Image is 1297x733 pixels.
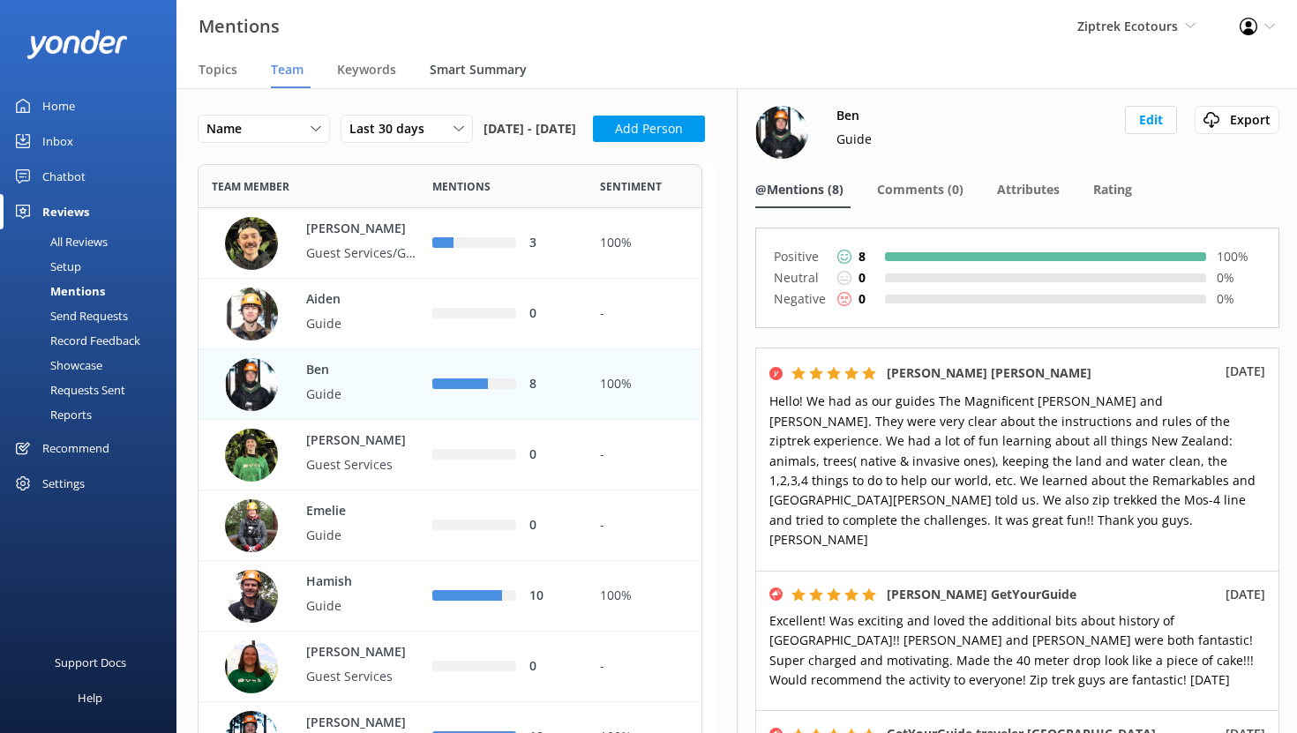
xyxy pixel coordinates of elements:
div: Settings [42,466,85,501]
p: Guide [836,130,872,149]
span: Topics [199,61,237,79]
img: 60-1750636235.JPG [225,358,278,411]
h5: [PERSON_NAME] [PERSON_NAME] [887,363,1091,383]
p: Guide [306,385,421,404]
a: All Reviews [11,229,176,254]
h3: Mentions [199,12,280,41]
p: 100 % [1217,247,1261,266]
p: Ben [306,361,421,380]
div: Showcase [11,353,102,378]
span: Ziptrek Ecotours [1077,18,1178,34]
div: 0 [529,657,574,677]
div: - [600,516,688,535]
p: 0 [858,268,866,288]
div: 100% [600,587,688,606]
span: Hello! We had as our guides The Magnificent [PERSON_NAME] and [PERSON_NAME]. They were very clear... [769,393,1256,548]
h4: Ben [836,106,859,125]
p: [PERSON_NAME] [306,714,421,733]
span: Team member [212,178,289,195]
p: Guest Services [306,667,421,686]
div: Requests Sent [11,378,125,402]
span: Team [271,61,304,79]
div: row [198,279,702,349]
span: @Mentions (8) [755,181,843,198]
div: row [198,420,702,490]
p: 8 [858,247,866,266]
div: - [600,657,688,677]
img: 63-1633472405.jpg [225,499,278,552]
p: Positive [774,246,827,267]
div: - [600,304,688,324]
span: Excellent! Was exciting and loved the additional bits about history of [GEOGRAPHIC_DATA]!! [PERSO... [769,612,1254,688]
div: row [198,349,702,420]
a: Requests Sent [11,378,176,402]
span: Last 30 days [349,119,435,138]
a: Mentions [11,279,176,303]
img: yonder-white-logo.png [26,30,128,59]
p: [PERSON_NAME] [306,431,421,451]
div: 0 [529,516,574,535]
div: 0 [529,445,574,465]
img: 60-1720830770.jpg [225,217,278,270]
p: [DATE] [1226,362,1265,381]
span: Rating [1093,181,1132,198]
div: All Reviews [11,229,108,254]
button: Edit [1125,106,1177,134]
p: Aiden [306,290,421,310]
div: row [198,561,702,632]
div: Export [1199,110,1275,130]
a: Reports [11,402,176,427]
p: Guide [306,526,421,545]
p: Guide [306,314,421,333]
p: Guest Services/Guide [306,243,421,263]
span: Mentions [432,178,491,195]
p: Emelie [306,502,421,521]
div: Support Docs [55,645,126,680]
span: Sentiment [600,178,662,195]
span: [DATE] - [DATE] [484,115,576,143]
div: Inbox [42,123,73,159]
p: 0 % [1217,289,1261,309]
div: Record Feedback [11,328,140,353]
p: [DATE] [1226,585,1265,604]
p: Negative [774,288,827,310]
button: Add Person [593,116,705,142]
p: Guest Services [306,455,421,475]
div: Help [78,680,102,715]
span: Comments (0) [877,181,963,198]
p: [PERSON_NAME] [306,643,421,662]
div: row [198,208,702,279]
span: Keywords [337,61,396,79]
div: Recommend [42,430,109,466]
div: Mentions [11,279,105,303]
a: Send Requests [11,303,176,328]
img: 60-1750636235.JPG [755,106,808,159]
span: Smart Summary [430,61,527,79]
a: Record Feedback [11,328,176,353]
div: 3 [529,234,574,253]
div: row [198,632,702,702]
p: 0 [858,289,866,309]
img: 60-1734143173.JPG [225,640,278,693]
span: Name [206,119,252,138]
a: Setup [11,254,176,279]
h5: [PERSON_NAME] GetYourGuide [887,585,1076,604]
div: Reviews [42,194,89,229]
div: 0 [529,304,574,324]
div: Reports [11,402,92,427]
p: 0 % [1217,268,1261,288]
div: - [600,445,688,465]
img: 60-1720830851.jpg [225,429,278,482]
img: 60-1732308769.JPG [225,288,278,340]
div: Setup [11,254,81,279]
div: Home [42,88,75,123]
p: Hamish [306,572,421,592]
span: Attributes [997,181,1060,198]
div: 8 [529,375,574,394]
a: Showcase [11,353,176,378]
div: row [198,490,702,561]
div: Chatbot [42,159,86,194]
p: [PERSON_NAME] [306,220,421,239]
p: Neutral [774,267,827,288]
div: Send Requests [11,303,128,328]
